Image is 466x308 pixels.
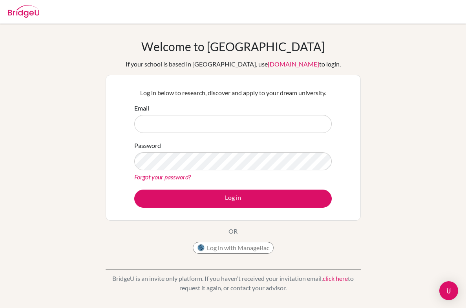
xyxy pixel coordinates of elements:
[106,274,361,293] p: BridgeU is an invite only platform. If you haven’t received your invitation email, to request it ...
[134,173,191,181] a: Forgot your password?
[268,60,319,68] a: [DOMAIN_NAME]
[134,190,332,208] button: Log in
[8,5,39,18] img: Bridge-U
[193,242,274,254] button: Log in with ManageBac
[141,39,325,53] h1: Welcome to [GEOGRAPHIC_DATA]
[134,141,161,150] label: Password
[439,281,458,300] div: Open Intercom Messenger
[134,103,149,113] label: Email
[126,59,341,69] div: If your school is based in [GEOGRAPHIC_DATA], use to login.
[134,88,332,98] p: Log in below to research, discover and apply to your dream university.
[228,227,238,236] p: OR
[323,275,348,282] a: click here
